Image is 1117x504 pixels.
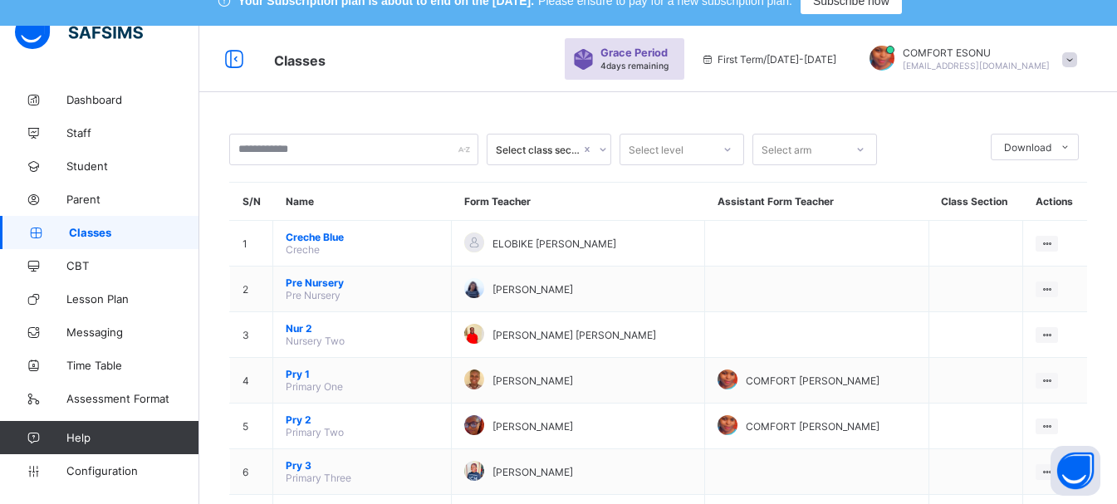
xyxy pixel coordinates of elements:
td: 1 [230,221,273,267]
span: Time Table [66,359,199,372]
span: Creche [286,243,320,256]
span: ELOBIKE [PERSON_NAME] [492,237,616,250]
span: Pry 1 [286,368,438,380]
span: Nur 2 [286,322,438,335]
td: 6 [230,449,273,495]
span: [PERSON_NAME] [492,466,573,478]
div: Select level [629,134,683,165]
span: Messaging [66,325,199,339]
div: COMFORTESONU [853,46,1085,73]
span: Help [66,431,198,444]
span: session/term information [701,53,836,66]
td: 5 [230,404,273,449]
th: Name [273,183,452,221]
span: Classes [274,52,326,69]
span: COMFORT ESONU [903,46,1050,59]
span: Classes [69,226,199,239]
span: Pre Nursery [286,276,438,289]
th: Form Teacher [452,183,705,221]
span: Pry 3 [286,459,438,472]
th: Assistant Form Teacher [705,183,929,221]
span: COMFORT [PERSON_NAME] [746,420,879,433]
span: Download [1004,141,1051,154]
span: Pre Nursery [286,289,340,301]
span: Assessment Format [66,392,199,405]
span: [PERSON_NAME] [492,283,573,296]
button: Open asap [1051,446,1100,496]
span: 4 days remaining [600,61,669,71]
th: S/N [230,183,273,221]
td: 3 [230,312,273,358]
div: Select class section [496,144,581,156]
span: Configuration [66,464,198,477]
td: 2 [230,267,273,312]
th: Class Section [928,183,1022,221]
th: Actions [1023,183,1087,221]
div: Select arm [762,134,811,165]
span: CBT [66,259,199,272]
span: COMFORT [PERSON_NAME] [746,374,879,387]
span: Primary Two [286,426,344,438]
span: [PERSON_NAME] [492,420,573,433]
span: Student [66,159,199,173]
img: sticker-purple.71386a28dfed39d6af7621340158ba97.svg [573,49,594,70]
span: Primary Three [286,472,351,484]
span: Primary One [286,380,343,393]
td: 4 [230,358,273,404]
span: Dashboard [66,93,199,106]
span: Staff [66,126,199,139]
span: Pry 2 [286,413,438,426]
img: safsims [15,15,143,50]
span: Creche Blue [286,231,438,243]
span: Grace Period [600,46,668,59]
span: [PERSON_NAME] [492,374,573,387]
span: Parent [66,193,199,206]
span: [PERSON_NAME] [PERSON_NAME] [492,329,656,341]
span: Nursery Two [286,335,345,347]
span: Lesson Plan [66,292,199,306]
span: [EMAIL_ADDRESS][DOMAIN_NAME] [903,61,1050,71]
